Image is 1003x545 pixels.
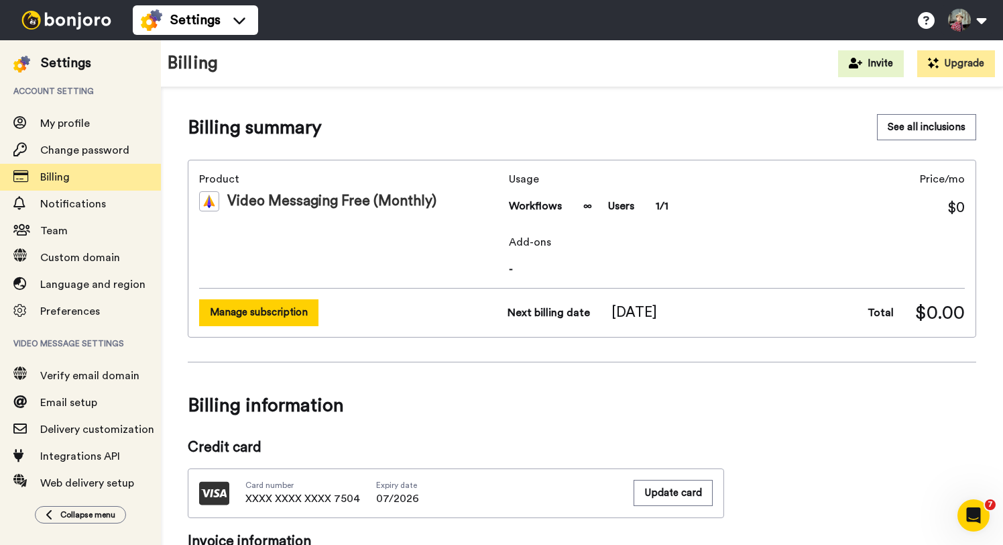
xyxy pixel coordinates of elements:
span: Workflows [509,198,562,214]
span: ∞ [583,198,592,214]
span: Total [868,305,894,321]
span: - [509,261,965,277]
button: Collapse menu [35,506,126,524]
span: Billing summary [188,114,322,141]
button: Invite [838,50,904,77]
span: Preferences [40,306,100,317]
div: Settings [41,54,91,72]
span: XXXX XXXX XXXX 7504 [245,491,360,507]
span: Billing [40,172,70,183]
span: Price/mo [920,171,965,187]
span: Billing information [188,387,976,424]
h1: Billing [168,54,218,73]
span: $0 [947,198,965,218]
span: Next billing date [508,305,590,321]
span: Custom domain [40,252,120,263]
span: Web delivery setup [40,478,134,489]
span: Language and region [40,279,145,290]
span: Delivery customization [40,424,154,435]
span: Credit card [188,438,724,458]
div: Video Messaging Free (Monthly) [199,191,504,211]
span: Verify email domain [40,370,139,381]
span: Add-ons [509,234,965,250]
span: Change password [40,145,129,156]
span: $0.00 [915,299,965,326]
span: My profile [40,118,90,129]
span: 7 [985,499,996,510]
iframe: Intercom live chat [957,499,990,532]
img: vm-color.svg [199,191,219,211]
button: Manage subscription [199,299,318,326]
span: Users [608,198,634,214]
img: bj-logo-header-white.svg [16,11,117,30]
span: Integrations API [40,451,120,462]
span: Product [199,171,504,187]
button: Upgrade [917,50,995,77]
span: Team [40,226,68,236]
span: Usage [509,171,668,187]
img: settings-colored.svg [141,9,162,31]
button: Update card [634,480,713,506]
span: Email setup [40,397,97,408]
img: settings-colored.svg [13,56,30,72]
span: Notifications [40,199,106,209]
a: See all inclusions [877,114,976,141]
span: [DATE] [611,303,657,323]
span: 1/1 [656,198,668,214]
span: Expiry date [376,480,419,491]
span: Collapse menu [60,509,115,520]
span: 07/2026 [376,491,419,507]
span: Settings [170,11,221,30]
button: See all inclusions [877,114,976,140]
span: Card number [245,480,360,491]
